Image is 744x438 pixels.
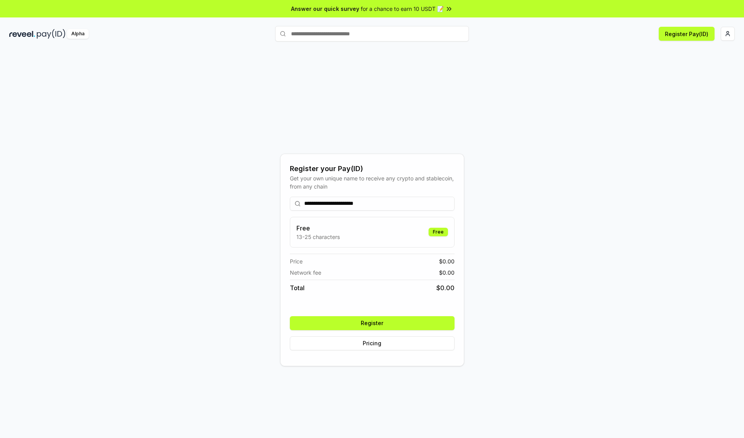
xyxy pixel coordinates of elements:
[290,163,455,174] div: Register your Pay(ID)
[290,316,455,330] button: Register
[290,336,455,350] button: Pricing
[291,5,359,13] span: Answer our quick survey
[361,5,444,13] span: for a chance to earn 10 USDT 📝
[436,283,455,293] span: $ 0.00
[296,233,340,241] p: 13-25 characters
[296,223,340,233] h3: Free
[37,29,65,39] img: pay_id
[439,257,455,265] span: $ 0.00
[290,268,321,277] span: Network fee
[439,268,455,277] span: $ 0.00
[9,29,35,39] img: reveel_dark
[659,27,715,41] button: Register Pay(ID)
[290,283,305,293] span: Total
[429,228,448,236] div: Free
[290,257,303,265] span: Price
[290,174,455,190] div: Get your own unique name to receive any crypto and stablecoin, from any chain
[67,29,89,39] div: Alpha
